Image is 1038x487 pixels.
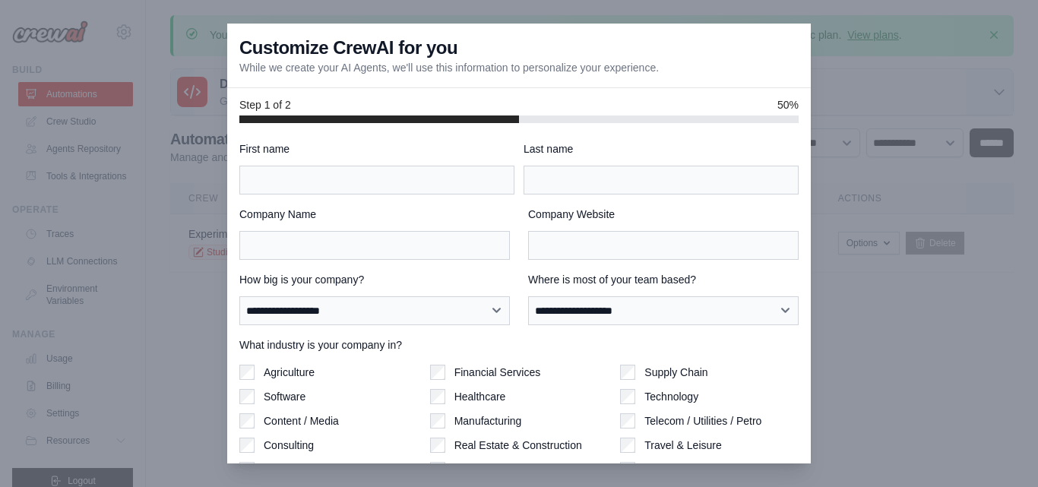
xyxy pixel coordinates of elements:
[264,438,314,453] label: Consulting
[454,462,482,477] label: Retail
[644,413,761,428] label: Telecom / Utilities / Petro
[454,413,522,428] label: Manufacturing
[264,389,305,404] label: Software
[239,272,510,287] label: How big is your company?
[239,141,514,157] label: First name
[644,389,698,404] label: Technology
[264,365,315,380] label: Agriculture
[962,414,1038,487] iframe: Chat Widget
[454,389,506,404] label: Healthcare
[239,60,659,75] p: While we create your AI Agents, we'll use this information to personalize your experience.
[644,438,721,453] label: Travel & Leisure
[239,97,291,112] span: Step 1 of 2
[524,141,799,157] label: Last name
[454,365,541,380] label: Financial Services
[239,36,457,60] h3: Customize CrewAI for you
[454,438,582,453] label: Real Estate & Construction
[239,337,799,353] label: What industry is your company in?
[264,462,336,477] label: Cryptocurrency
[239,207,510,222] label: Company Name
[777,97,799,112] span: 50%
[528,272,799,287] label: Where is most of your team based?
[528,207,799,222] label: Company Website
[264,413,339,428] label: Content / Media
[644,365,707,380] label: Supply Chain
[644,462,671,477] label: Other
